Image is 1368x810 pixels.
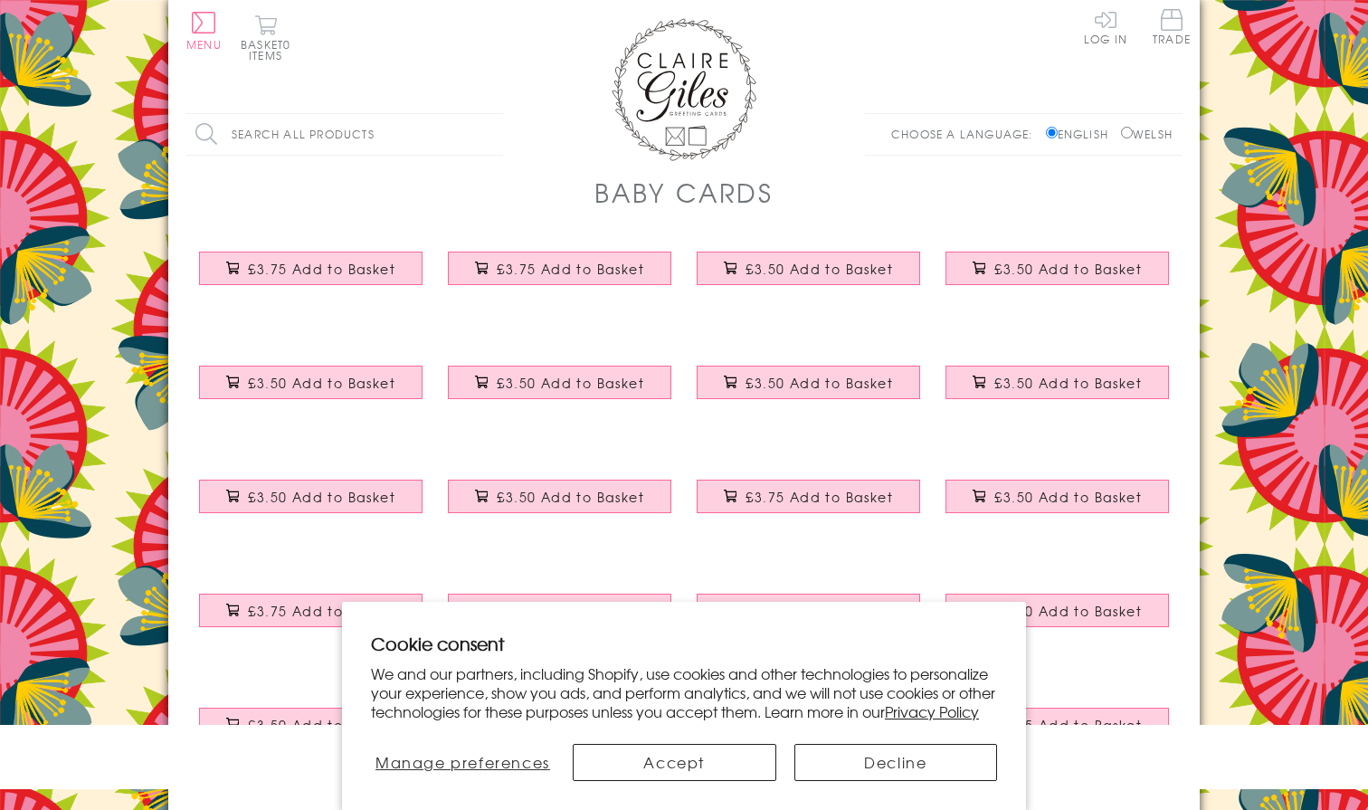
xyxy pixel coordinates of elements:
[684,238,933,316] a: Baby Christening Card, Pink Hearts, fabric butterfly Embellished £3.50 Add to Basket
[933,694,1182,772] a: Christmas Card, Baby Happy 1st Christmas, Embellished with colourful pompoms £3.75 Add to Basket
[746,488,893,506] span: £3.75 Add to Basket
[1121,127,1133,138] input: Welsh
[994,374,1142,392] span: £3.50 Add to Basket
[1084,9,1127,44] a: Log In
[891,126,1042,142] p: Choose a language:
[697,252,921,285] button: £3.50 Add to Basket
[448,366,672,399] button: £3.50 Add to Basket
[497,260,644,278] span: £3.75 Add to Basket
[199,708,423,741] button: £3.50 Add to Basket
[697,366,921,399] button: £3.50 Add to Basket
[933,352,1182,430] a: Baby Card, Pink Shoes, Baby Girl, Congratulations, Embossed and Foiled text £3.50 Add to Basket
[448,480,672,513] button: £3.50 Add to Basket
[371,631,997,656] h2: Cookie consent
[1153,9,1191,44] span: Trade
[612,18,756,161] img: Claire Giles Greetings Cards
[945,594,1170,627] button: £3.50 Add to Basket
[435,466,684,544] a: Baby Card, Sleeping Fox, Baby Boy Congratulations £3.50 Add to Basket
[448,594,672,627] button: £3.50 Add to Basket
[241,14,290,61] button: Basket0 items
[933,238,1182,316] a: Baby Christening Card, Blue Stars, Embellished with a padded star £3.50 Add to Basket
[371,744,555,781] button: Manage preferences
[746,374,893,392] span: £3.50 Add to Basket
[684,580,933,658] a: Baby Card, Blue Star, Baby Boy Congratulations, Embellished with a padded star £3.50 Add to Basket
[248,716,395,734] span: £3.50 Add to Basket
[248,374,395,392] span: £3.50 Add to Basket
[186,352,435,430] a: Baby Naming Card, Pink Stars, Embellished with a shiny padded star £3.50 Add to Basket
[994,716,1142,734] span: £3.75 Add to Basket
[684,466,933,544] a: Baby Card, Blue Heart, Baby Boy, Embellished with colourful pompoms £3.75 Add to Basket
[248,260,395,278] span: £3.75 Add to Basket
[199,594,423,627] button: £3.75 Add to Basket
[485,114,503,155] input: Search
[497,374,644,392] span: £3.50 Add to Basket
[1046,127,1058,138] input: English
[186,466,435,544] a: Baby Card, Blue Shoes, Baby Boy, Congratulations, Embossed and Foiled text £3.50 Add to Basket
[186,238,435,316] a: Baby Card, Flowers, Leaving to Have a Baby Good Luck, Embellished with pompoms £3.75 Add to Basket
[594,174,774,211] h1: Baby Cards
[945,708,1170,741] button: £3.75 Add to Basket
[497,488,644,506] span: £3.50 Add to Basket
[186,694,435,772] a: Baby Card, Welcome to the world little sister, Embellished with a padded star £3.50 Add to Basket
[435,352,684,430] a: Baby Card, On your naming day with love, Embellished with a padded star £3.50 Add to Basket
[248,488,395,506] span: £3.50 Add to Basket
[199,252,423,285] button: £3.75 Add to Basket
[684,352,933,430] a: Baby Card, Pink Flowers, Baby Girl, Embossed and Foiled text £3.50 Add to Basket
[1153,9,1191,48] a: Trade
[933,466,1182,544] a: Baby Card, Yellow Stripes, Hello Baby Twins £3.50 Add to Basket
[885,700,979,722] a: Privacy Policy
[933,580,1182,658] a: Baby Card, Blue Bunting, Beautiful bouncing brand new Baby Boy £3.50 Add to Basket
[186,36,222,52] span: Menu
[573,744,776,781] button: Accept
[186,580,435,658] a: Baby Card, Pink Heart, Baby Girl, Embellished with colourful pompoms £3.75 Add to Basket
[448,252,672,285] button: £3.75 Add to Basket
[994,260,1142,278] span: £3.50 Add to Basket
[248,602,395,620] span: £3.75 Add to Basket
[945,480,1170,513] button: £3.50 Add to Basket
[697,480,921,513] button: £3.75 Add to Basket
[186,12,222,50] button: Menu
[994,602,1142,620] span: £3.50 Add to Basket
[371,664,997,720] p: We and our partners, including Shopify, use cookies and other technologies to personalize your ex...
[199,480,423,513] button: £3.50 Add to Basket
[435,238,684,316] a: Baby Card, Colour Dots, Mum and Dad to Be Good Luck, Embellished with pompoms £3.75 Add to Basket
[186,114,503,155] input: Search all products
[746,260,893,278] span: £3.50 Add to Basket
[375,751,550,773] span: Manage preferences
[697,594,921,627] button: £3.50 Add to Basket
[994,488,1142,506] span: £3.50 Add to Basket
[945,252,1170,285] button: £3.50 Add to Basket
[1046,126,1117,142] label: English
[435,580,684,658] a: Baby Card, Mobile, Baby Girl Congratulations £3.50 Add to Basket
[199,366,423,399] button: £3.50 Add to Basket
[1121,126,1173,142] label: Welsh
[945,366,1170,399] button: £3.50 Add to Basket
[249,36,290,63] span: 0 items
[794,744,998,781] button: Decline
